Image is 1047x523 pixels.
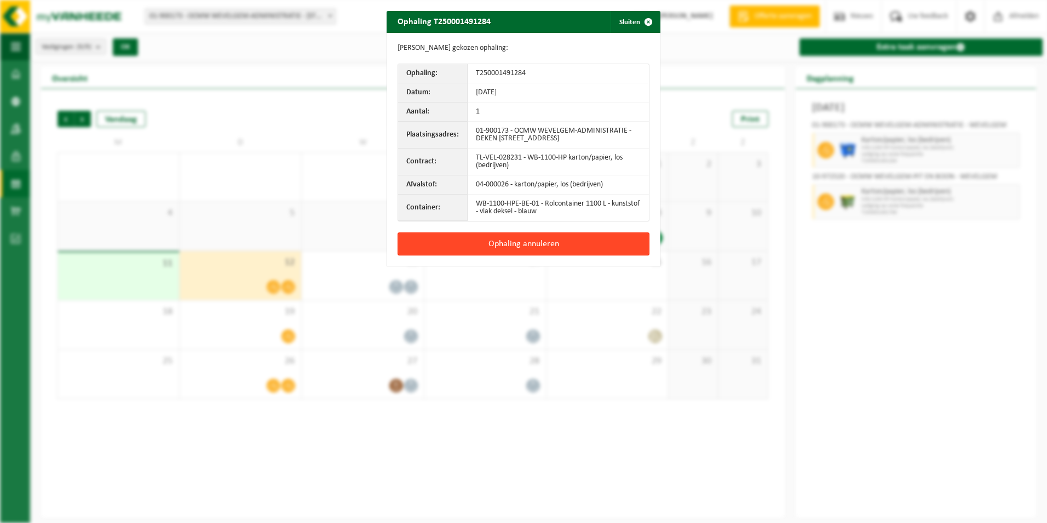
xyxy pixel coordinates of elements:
[398,232,649,255] button: Ophaling annuleren
[468,103,649,122] td: 1
[468,122,649,149] td: 01-900173 - OCMW WEVELGEM-ADMINISTRATIE - DEKEN [STREET_ADDRESS]
[468,149,649,175] td: TL-VEL-028231 - WB-1100-HP karton/papier, los (bedrijven)
[468,175,649,195] td: 04-000026 - karton/papier, los (bedrijven)
[398,175,468,195] th: Afvalstof:
[468,195,649,221] td: WB-1100-HPE-BE-01 - Rolcontainer 1100 L - kunststof - vlak deksel - blauw
[398,103,468,122] th: Aantal:
[611,11,659,33] button: Sluiten
[398,122,468,149] th: Plaatsingsadres:
[398,64,468,83] th: Ophaling:
[398,149,468,175] th: Contract:
[398,83,468,103] th: Datum:
[387,11,502,32] h2: Ophaling T250001491284
[468,83,649,103] td: [DATE]
[468,64,649,83] td: T250001491284
[398,44,649,53] p: [PERSON_NAME] gekozen ophaling:
[398,195,468,221] th: Container:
